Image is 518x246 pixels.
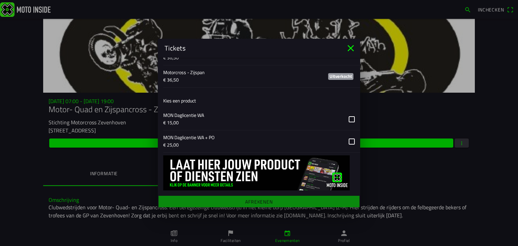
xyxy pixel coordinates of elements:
[158,43,345,53] ion-title: Tickets
[163,155,350,190] img: 0moMHOOY3raU3U3gHW5KpNDKZy0idSAADlCDDHtX.jpg
[163,69,317,76] p: Motorcross - Zijspan
[328,73,353,80] ion-badge: Uitverkocht
[163,76,317,83] p: € 36,50
[163,97,196,104] ion-label: Kies een product
[345,43,356,54] ion-icon: close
